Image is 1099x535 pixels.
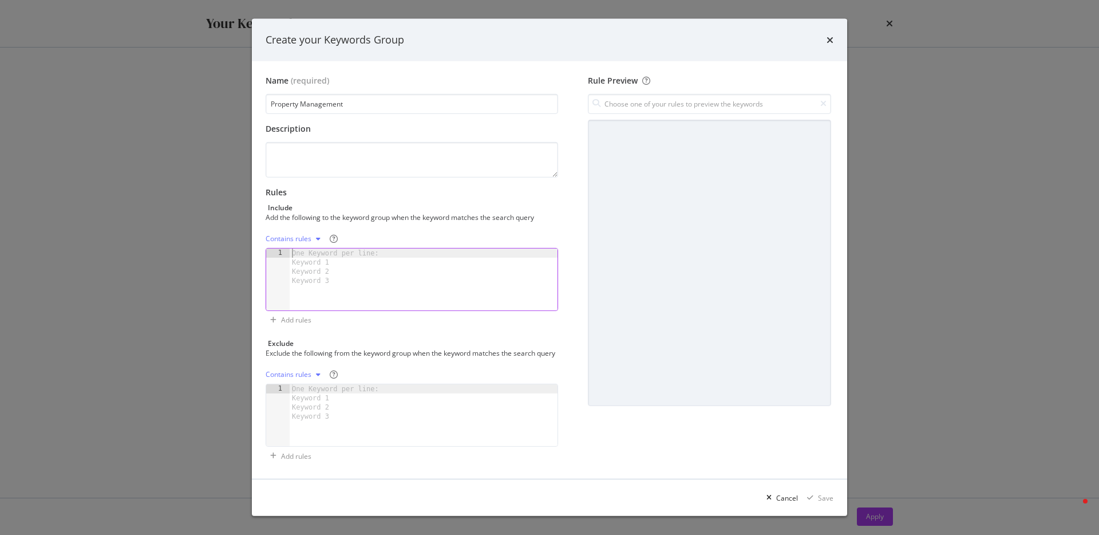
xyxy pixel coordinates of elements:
[827,33,833,48] div: times
[266,187,558,198] div: Rules
[266,33,404,48] div: Create your Keywords Group
[268,203,292,213] div: Include
[266,123,558,135] div: Description
[266,75,288,86] div: Name
[266,230,325,248] button: Contains rules
[266,235,311,242] div: Contains rules
[252,19,847,516] div: modal
[290,384,385,421] div: One Keyword per line: Keyword 1 Keyword 2 Keyword 3
[266,311,311,329] button: Add rules
[802,489,833,507] button: Save
[266,213,556,222] div: Add the following to the keyword group when the keyword matches the search query
[266,348,556,358] div: Exclude the following from the keyword group when the keyword matches the search query
[266,447,311,465] button: Add rules
[290,249,385,285] div: One Keyword per line: Keyword 1 Keyword 2 Keyword 3
[588,94,831,114] input: Choose one of your rules to preview the keywords
[776,493,798,503] div: Cancel
[588,75,831,86] div: Rule Preview
[266,365,325,384] button: Contains rules
[266,384,290,394] div: 1
[281,315,311,325] div: Add rules
[266,371,311,378] div: Contains rules
[281,451,311,461] div: Add rules
[762,489,798,507] button: Cancel
[266,249,290,258] div: 1
[266,94,558,114] input: Enter a name
[818,493,833,503] div: Save
[291,75,329,86] span: (required)
[1060,496,1088,524] iframe: Intercom live chat
[268,339,294,348] div: Exclude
